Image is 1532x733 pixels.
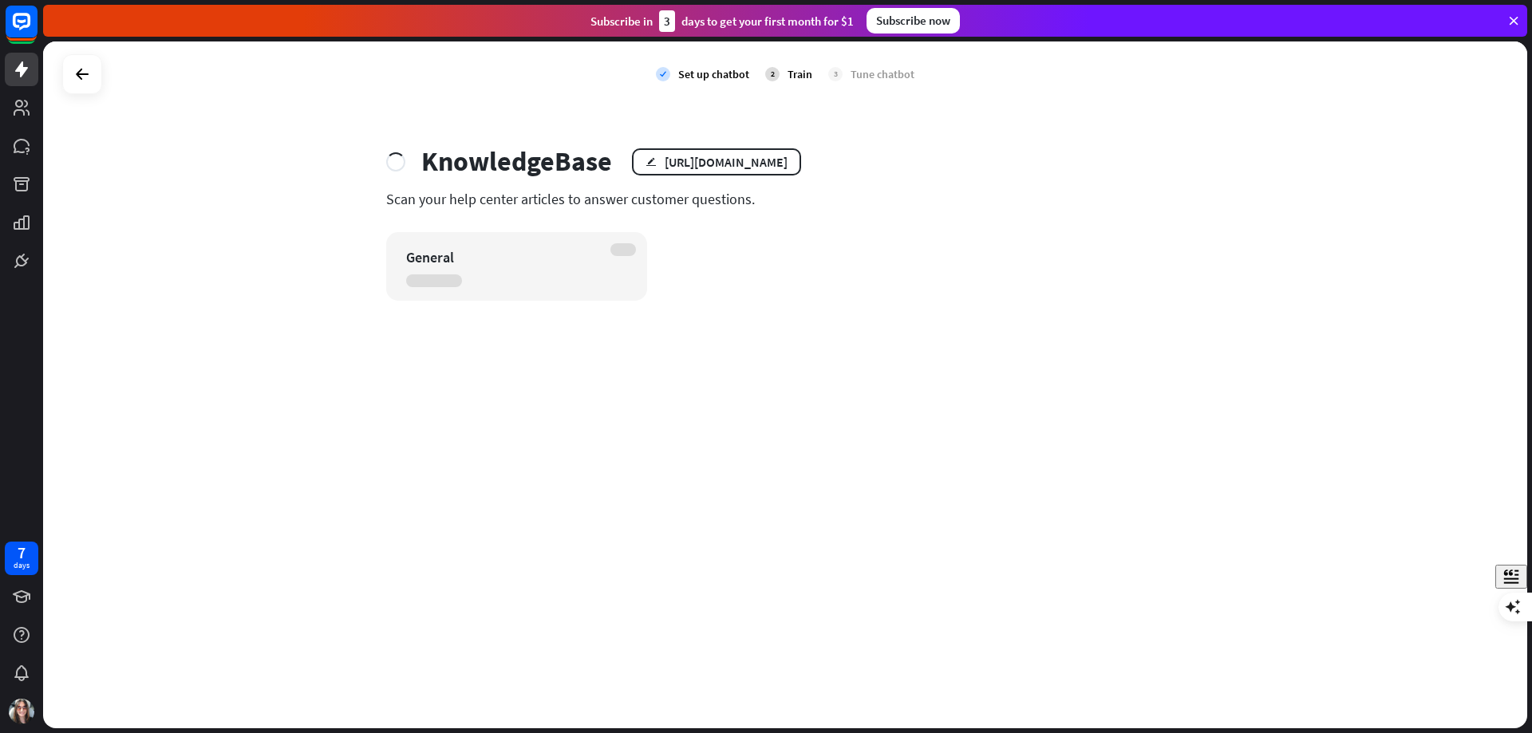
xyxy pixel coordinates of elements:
div: Tune chatbot [851,67,914,81]
div: Subscribe now [867,8,960,33]
div: Set up chatbot [678,67,749,81]
i: check [656,67,670,81]
i: edit [646,156,657,167]
div: 3 [828,67,843,81]
div: 7 [18,546,26,560]
div: 2 [765,67,780,81]
div: General [406,248,599,266]
div: KnowledgeBase [421,145,612,178]
div: [URL][DOMAIN_NAME] [665,154,788,170]
div: Train [788,67,812,81]
div: Subscribe in days to get your first month for $1 [590,10,854,32]
button: Open LiveChat chat widget [13,6,61,54]
div: days [14,560,30,571]
a: 7 days [5,542,38,575]
div: Scan your help center articles to answer customer questions. [386,190,1184,208]
div: 3 [659,10,675,32]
